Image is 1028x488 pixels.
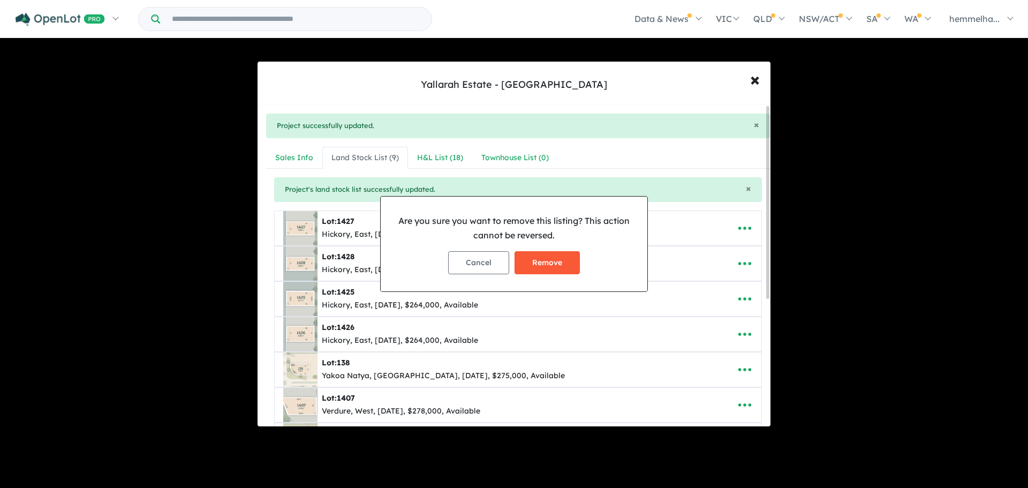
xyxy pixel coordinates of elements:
img: Openlot PRO Logo White [16,13,105,26]
p: Are you sure you want to remove this listing? This action cannot be reversed. [389,214,639,243]
button: Cancel [448,251,509,274]
button: Remove [515,251,580,274]
input: Try estate name, suburb, builder or developer [162,7,429,31]
span: hemmelha... [949,13,1000,24]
